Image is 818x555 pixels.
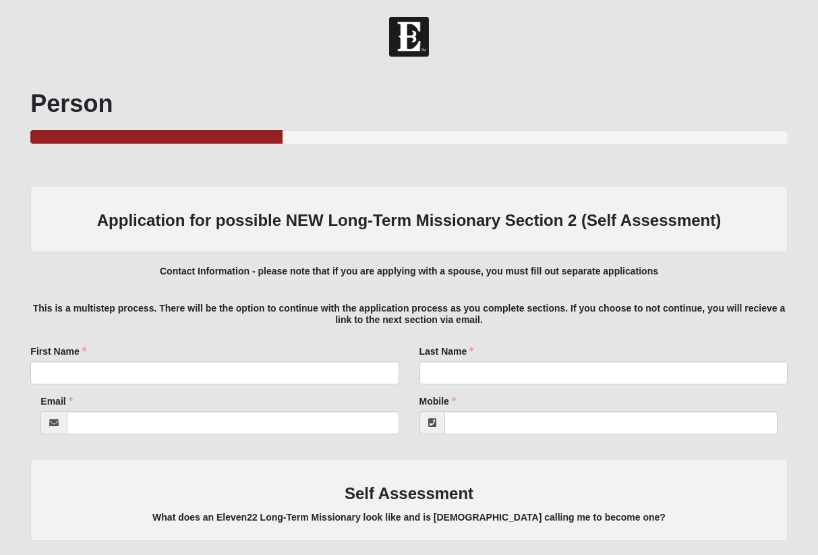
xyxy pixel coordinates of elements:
h1: Person [30,89,787,118]
h3: Application for possible NEW Long-Term Missionary Section 2 (Self Assessment) [44,211,773,231]
h5: Contact Information - please note that if you are applying with a spouse, you must fill out separ... [30,266,787,277]
label: Mobile [419,395,456,408]
img: Church of Eleven22 Logo [389,17,429,57]
h5: This is a multistep process. There will be the option to continue with the application process as... [30,303,787,326]
label: First Name [30,345,86,358]
label: Last Name [419,345,474,358]
h5: What does an Eleven22 Long-Term Missionary look like and is [DEMOGRAPHIC_DATA] calling me to beco... [44,512,773,523]
h3: Self Assessment [44,484,773,504]
label: Email [40,395,72,408]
